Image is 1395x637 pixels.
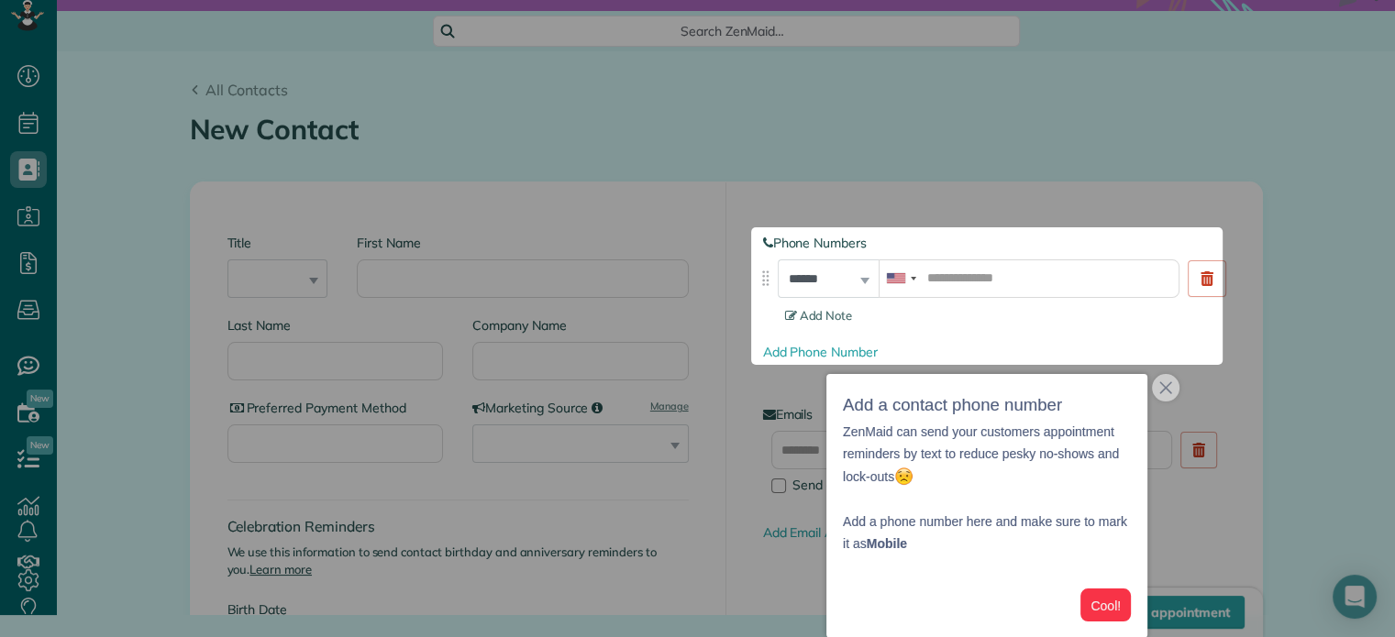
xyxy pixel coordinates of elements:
[756,269,775,288] img: drag_indicator-119b368615184ecde3eda3c64c821f6cf29d3e2b97b89ee44bc31753036683e5.png
[763,234,1225,252] label: Phone Numbers
[880,260,922,297] div: United States: +1
[843,421,1131,489] p: ZenMaid can send your customers appointment reminders by text to reduce pesky no-shows and lock-outs
[843,390,1131,421] h3: Add a contact phone number
[843,488,1131,555] p: Add a phone number here and make sure to mark it as
[867,536,907,551] strong: Mobile
[1080,588,1131,622] button: Cool!
[894,467,913,486] img: :worried:
[763,344,878,360] a: Add Phone Number
[1152,374,1179,401] button: close,
[785,308,853,323] span: Add Note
